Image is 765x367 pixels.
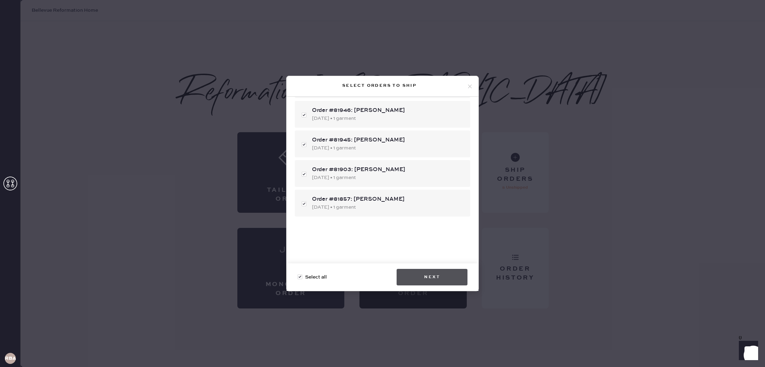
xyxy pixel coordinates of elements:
[312,115,465,122] div: [DATE] • 1 garment
[312,144,465,152] div: [DATE] • 1 garment
[312,136,465,144] div: Order #81945: [PERSON_NAME]
[397,269,467,285] button: Next
[305,273,327,281] span: Select all
[5,356,16,361] h3: RBA
[732,336,762,366] iframe: Front Chat
[312,166,465,174] div: Order #81903: [PERSON_NAME]
[312,174,465,181] div: [DATE] • 1 garment
[312,203,465,211] div: [DATE] • 1 garment
[312,106,465,115] div: Order #81946: [PERSON_NAME]
[292,82,467,90] div: Select orders to ship
[312,195,465,203] div: Order #81857: [PERSON_NAME]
